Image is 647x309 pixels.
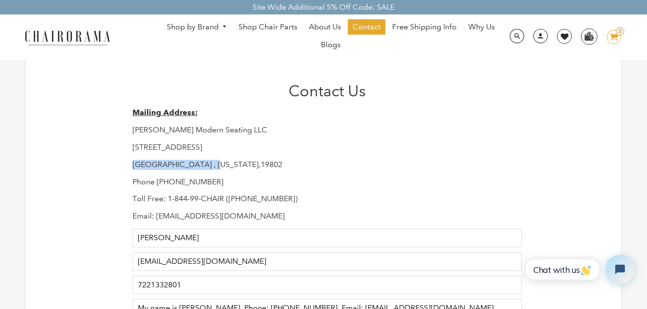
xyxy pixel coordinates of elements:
[353,22,381,32] span: Contact
[132,177,522,187] p: Phone [PHONE_NUMBER]
[392,22,457,32] span: Free Shipping Info
[132,82,522,100] h1: Contact Us
[468,22,495,32] span: Why Us
[348,19,385,35] a: Contact
[616,27,624,36] div: 2
[132,252,522,271] input: Email
[132,276,522,295] input: Phone Number
[162,20,232,35] a: Shop by Brand
[132,229,522,247] input: Name
[581,29,596,43] img: WhatsApp_Image_2024-07-12_at_16.23.01.webp
[132,125,522,135] p: [PERSON_NAME] Modern Seating LLC
[599,30,621,44] a: 2
[238,22,297,32] span: Shop Chair Parts
[132,211,522,221] p: Email: [EMAIL_ADDRESS][DOMAIN_NAME]
[157,19,504,55] nav: DesktopNavigation
[132,194,522,204] p: Toll Free: 1-844-99-CHAIR ([PHONE_NUMBER])
[132,108,198,117] strong: Mailing Address:
[234,19,302,35] a: Shop Chair Parts
[387,19,462,35] a: Free Shipping Info
[19,29,116,46] img: chairorama
[515,247,643,292] iframe: Tidio Chat
[309,22,341,32] span: About Us
[321,40,341,50] span: Blogs
[304,19,346,35] a: About Us
[132,160,522,170] p: [GEOGRAPHIC_DATA] , [US_STATE],19802
[132,142,522,153] p: [STREET_ADDRESS]
[316,37,345,52] a: Blogs
[463,19,500,35] a: Why Us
